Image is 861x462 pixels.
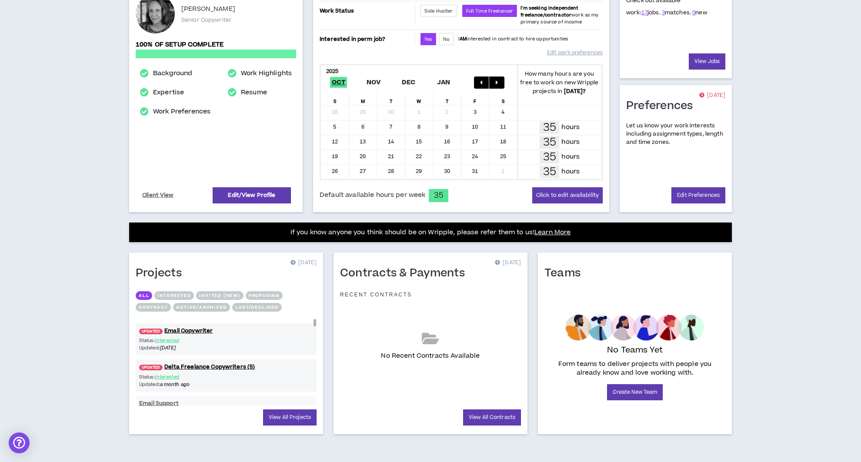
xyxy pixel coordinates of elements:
[160,345,176,351] i: [DATE]
[136,291,152,300] button: All
[662,9,665,17] a: 3
[321,92,349,105] div: S
[626,122,725,147] p: Let us know your work interests including assignment types, length and time zones.
[173,303,230,312] button: Active/Archived
[136,363,317,371] a: UPDATED!Delta Freelance Copywriters (5)
[377,92,405,105] div: T
[532,187,603,203] button: Click to edit availability
[565,315,704,341] img: empty
[460,36,467,42] strong: AM
[405,92,434,105] div: W
[662,9,691,17] span: matches.
[196,291,243,300] button: Invited (new)
[136,327,317,335] a: UPDATED!Email Copywriter
[154,291,194,300] button: Interested
[561,137,580,147] p: hours
[139,365,163,370] span: UPDATED!
[564,87,586,95] b: [DATE] ?
[641,9,661,17] span: jobs.
[607,344,663,356] p: No Teams Yet
[443,36,450,43] span: No
[458,36,569,43] p: I interested in contract to hire opportunities
[153,106,210,117] a: Work Preferences
[153,68,192,79] a: Background
[139,344,226,352] p: Updated:
[241,87,267,98] a: Resume
[692,9,707,17] span: new
[517,70,602,96] p: How many hours are you free to work on new Wripple projects in
[495,259,521,267] p: [DATE]
[461,92,490,105] div: F
[424,36,432,43] span: Yes
[433,92,461,105] div: T
[139,329,163,334] span: UPDATED!
[320,33,413,45] p: Interested in perm job?
[320,190,425,200] span: Default available hours per week
[136,40,296,50] p: 100% of setup complete
[340,266,471,280] h1: Contracts & Payments
[349,92,377,105] div: M
[320,5,413,17] p: Work Status
[155,337,179,344] span: Interested
[160,381,190,388] i: a month ago
[561,152,580,162] p: hours
[340,291,412,298] p: Recent Contracts
[521,5,578,18] b: I'm seeking independent freelance/contractor
[400,77,417,88] span: Dec
[136,266,188,280] h1: Projects
[641,9,647,17] a: 17
[241,68,292,79] a: Work Highlights
[139,381,226,388] p: Updated:
[689,53,725,70] a: View Jobs
[521,5,598,25] span: work as my primary source of income
[381,351,480,361] p: No Recent Contracts Available
[365,77,383,88] span: Nov
[548,360,722,377] p: Form teams to deliver projects with people you already know and love working with.
[181,4,235,14] p: [PERSON_NAME]
[153,87,184,98] a: Expertise
[489,92,517,105] div: S
[141,188,175,203] a: Client View
[692,9,695,17] a: 0
[139,337,226,344] p: Status:
[463,409,521,425] a: View All Contracts
[181,16,232,24] p: Senior Copywriter
[330,77,347,88] span: Oct
[607,384,663,400] a: Create New Team
[139,373,226,381] p: Status:
[246,291,283,300] button: Proposing
[263,409,317,425] a: View All Projects
[290,259,317,267] p: [DATE]
[671,187,725,203] a: Edit Preferences
[547,45,603,60] a: Edit work preferences
[561,123,580,132] p: hours
[155,374,179,380] span: Interested
[232,303,281,312] button: Lost/Declined
[290,227,571,238] p: If you know anyone you think should be on Wripple, please refer them to us!
[424,8,453,14] span: Side Hustler
[435,77,452,88] span: Jan
[326,67,339,75] b: 2025
[136,303,171,312] button: Contract
[626,99,700,113] h1: Preferences
[534,228,571,237] a: Learn More
[9,432,30,453] div: Open Intercom Messenger
[561,167,580,176] p: hours
[213,187,291,203] a: Edit/View Profile
[699,91,725,100] p: [DATE]
[544,266,587,280] h1: Teams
